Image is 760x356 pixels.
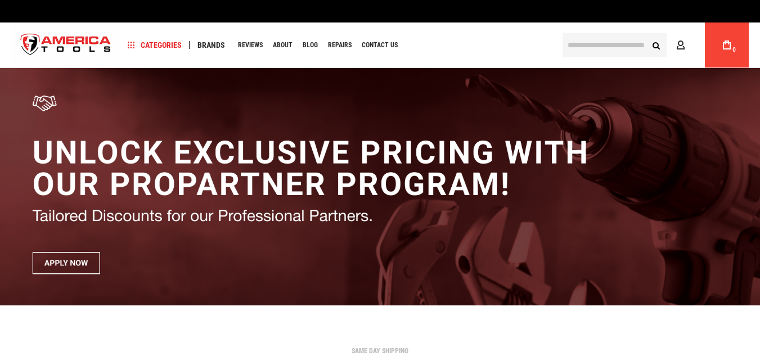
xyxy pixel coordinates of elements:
span: Blog [303,42,318,48]
span: Reviews [238,42,263,48]
span: Brands [197,41,225,49]
a: Repairs [323,38,357,53]
span: About [273,42,293,48]
span: Categories [128,41,182,49]
span: Repairs [328,42,352,48]
a: Brands [192,38,230,53]
a: Blog [298,38,323,53]
div: SAME DAY SHIPPING [8,348,752,354]
a: Reviews [233,38,268,53]
span: Contact Us [362,42,398,48]
a: Contact Us [357,38,403,53]
img: America Tools [11,24,120,66]
button: Search [645,34,667,56]
span: 0 [732,47,736,53]
a: Categories [123,38,187,53]
a: 0 [716,22,737,67]
a: store logo [11,24,120,66]
a: About [268,38,298,53]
